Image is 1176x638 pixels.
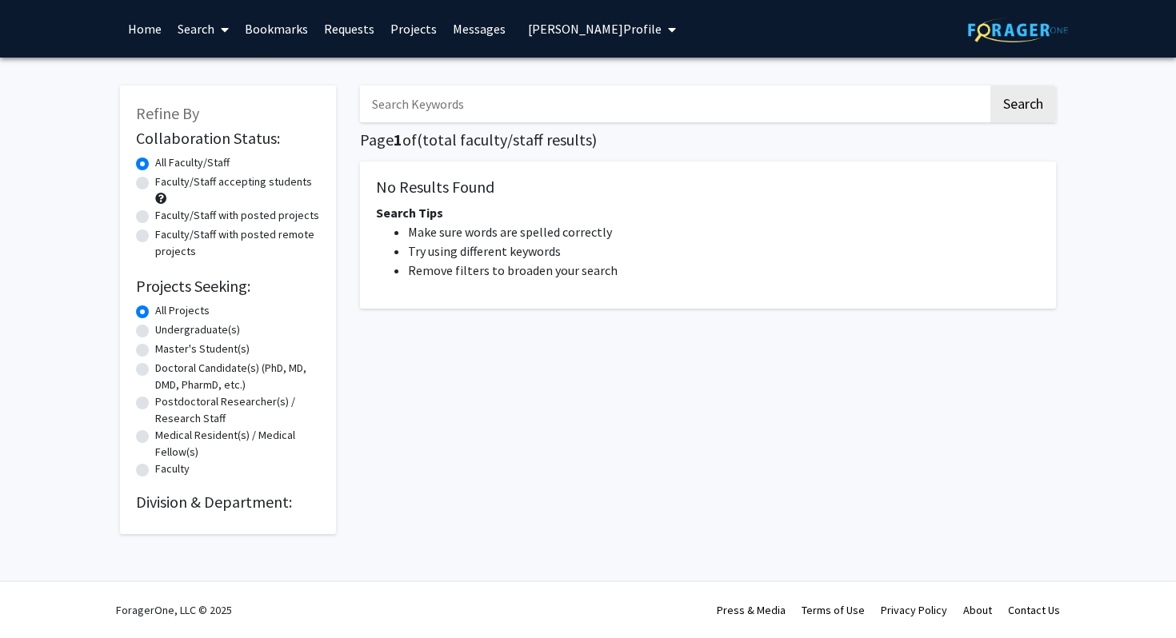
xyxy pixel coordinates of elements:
[155,154,230,171] label: All Faculty/Staff
[408,261,1040,280] li: Remove filters to broaden your search
[116,582,232,638] div: ForagerOne, LLC © 2025
[990,86,1056,122] button: Search
[963,603,992,617] a: About
[360,325,1056,361] nav: Page navigation
[136,129,320,148] h2: Collaboration Status:
[155,360,320,393] label: Doctoral Candidate(s) (PhD, MD, DMD, PharmD, etc.)
[376,205,443,221] span: Search Tips
[445,1,514,57] a: Messages
[360,130,1056,150] h1: Page of ( total faculty/staff results)
[155,226,320,260] label: Faculty/Staff with posted remote projects
[155,461,190,477] label: Faculty
[376,177,1040,197] h5: No Results Found
[136,492,320,512] h2: Division & Department:
[155,207,319,224] label: Faculty/Staff with posted projects
[394,130,402,150] span: 1
[155,393,320,427] label: Postdoctoral Researcher(s) / Research Staff
[170,1,237,57] a: Search
[968,18,1068,42] img: ForagerOne Logo
[881,603,947,617] a: Privacy Policy
[408,222,1040,241] li: Make sure words are spelled correctly
[136,277,320,296] h2: Projects Seeking:
[802,603,865,617] a: Terms of Use
[1008,603,1060,617] a: Contact Us
[360,86,988,122] input: Search Keywords
[237,1,316,57] a: Bookmarks
[717,603,786,617] a: Press & Media
[155,173,312,190] label: Faculty/Staff accepting students
[136,103,199,123] span: Refine By
[155,321,240,338] label: Undergraduate(s)
[155,341,250,357] label: Master's Student(s)
[316,1,382,57] a: Requests
[528,21,662,37] span: [PERSON_NAME] Profile
[120,1,170,57] a: Home
[155,427,320,461] label: Medical Resident(s) / Medical Fellow(s)
[382,1,445,57] a: Projects
[155,302,210,319] label: All Projects
[408,241,1040,261] li: Try using different keywords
